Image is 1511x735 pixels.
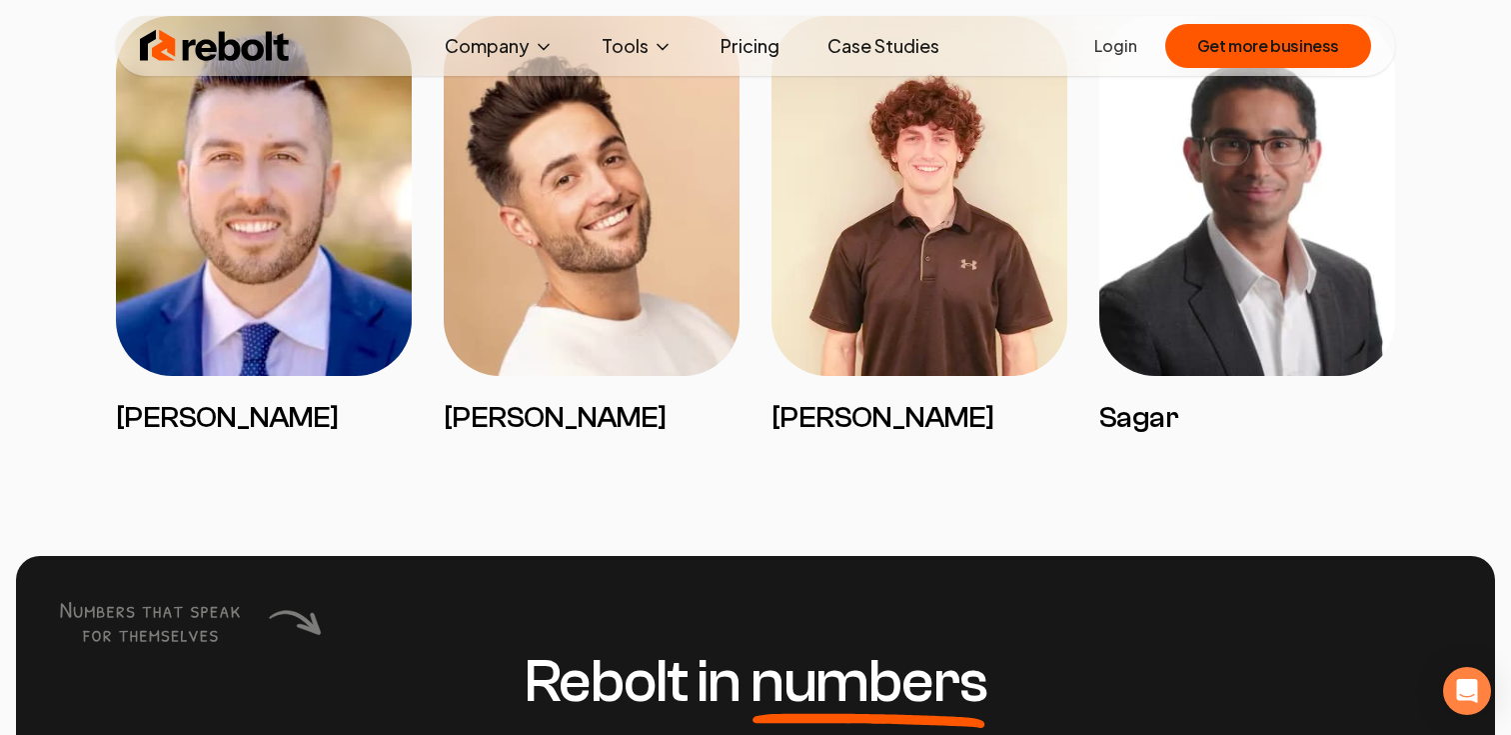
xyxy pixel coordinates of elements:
img: Rebolt Logo [140,26,290,66]
button: Company [429,26,570,66]
img: Matthew [771,16,1067,376]
h3: [PERSON_NAME] [771,400,1067,436]
a: Login [1094,34,1137,58]
h3: Sagar [1099,400,1395,436]
div: Open Intercom Messenger [1443,667,1491,715]
button: Tools [586,26,689,66]
img: Andrew [116,16,412,376]
h3: Rebolt in [525,652,987,712]
a: Pricing [705,26,795,66]
h3: [PERSON_NAME] [116,400,412,436]
img: Sagar [1099,16,1395,376]
a: Case Studies [811,26,955,66]
button: Get more business [1165,24,1371,68]
img: David [444,16,740,376]
h3: [PERSON_NAME] [444,400,740,436]
span: numbers [751,652,987,712]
